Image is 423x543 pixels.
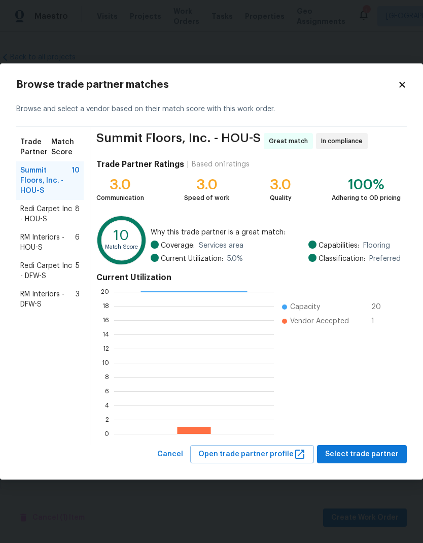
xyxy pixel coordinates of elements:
div: Speed of work [184,193,229,203]
span: Trade Partner [20,137,51,157]
text: 10 [102,359,109,365]
span: Select trade partner [325,448,399,461]
text: 20 [101,288,109,294]
text: 16 [102,317,109,323]
span: Summit Floors, Inc. - HOU-S [96,133,261,149]
text: 8 [105,374,109,380]
span: 20 [371,302,387,312]
span: 6 [75,232,80,253]
div: Browse and select a vendor based on their match score with this work order. [16,92,407,127]
text: Match Score [105,244,138,250]
span: Summit Floors, Inc. - HOU-S [20,165,72,196]
div: 3.0 [270,180,292,190]
h4: Trade Partner Ratings [96,159,184,169]
h4: Current Utilization [96,273,401,283]
text: 12 [103,345,109,351]
span: 5 [76,261,80,281]
span: Match Score [51,137,80,157]
div: 3.0 [96,180,144,190]
button: Open trade partner profile [190,445,314,464]
span: Services area [199,241,243,251]
span: Redi Carpet Inc - DFW-S [20,261,76,281]
span: 10 [72,165,80,196]
text: 0 [104,430,109,436]
span: RM Interiors - DFW-S [20,289,76,310]
button: Select trade partner [317,445,407,464]
div: Based on 1 ratings [192,159,250,169]
span: Cancel [157,448,183,461]
h2: Browse trade partner matches [16,80,398,90]
span: 5.0 % [227,254,243,264]
div: Quality [270,193,292,203]
div: Adhering to OD pricing [332,193,401,203]
div: Communication [96,193,144,203]
span: RM Interiors - HOU-S [20,232,75,253]
text: 2 [105,416,109,422]
text: 18 [102,302,109,309]
div: 3.0 [184,180,229,190]
span: Open trade partner profile [198,448,306,461]
text: 10 [114,229,129,243]
span: In compliance [321,136,367,146]
span: Vendor Accepted [290,316,349,326]
span: Flooring [363,241,390,251]
span: Capabilities: [319,241,359,251]
span: Current Utilization: [161,254,223,264]
span: Classification: [319,254,365,264]
span: 8 [75,204,80,224]
span: Capacity [290,302,320,312]
span: 1 [371,316,387,326]
text: 14 [102,331,109,337]
span: Redi Carpet Inc - HOU-S [20,204,75,224]
div: | [184,159,192,169]
text: 6 [105,388,109,394]
div: 100% [332,180,401,190]
span: Great match [269,136,312,146]
span: Why this trade partner is a great match: [151,227,401,237]
span: Preferred [369,254,401,264]
button: Cancel [153,445,187,464]
span: Coverage: [161,241,195,251]
span: 3 [76,289,80,310]
text: 4 [105,402,109,408]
